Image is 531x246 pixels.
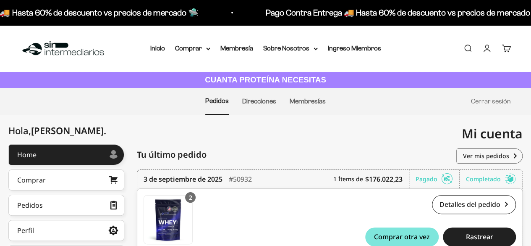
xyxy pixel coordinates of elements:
span: Tu último pedido [137,148,207,161]
a: Comprar [8,169,124,190]
div: Comprar [17,177,46,183]
div: Pedidos [17,202,43,209]
div: 1 Ítems de [333,170,409,188]
a: Proteína Whey - Vainilla / 2 libras (910g) [144,195,193,244]
strong: CUANTA PROTEÍNA NECESITAS [205,75,326,84]
a: Cerrar sesión [471,98,511,105]
a: Membresías [290,98,326,105]
a: Perfil [8,220,124,241]
span: [PERSON_NAME] [31,124,106,137]
div: 2 [185,192,196,203]
span: Mi cuenta [462,125,523,142]
div: #50932 [229,170,252,188]
a: Direcciones [242,98,276,105]
a: Ver mis pedidos [456,148,523,164]
div: Hola, [8,125,106,136]
a: Inicio [150,45,165,52]
img: Translation missing: es.Proteína Whey - Vainilla / 2 libras (910g) [144,196,192,244]
span: Rastrear [466,233,493,240]
a: Detalles del pedido [432,195,516,214]
div: Completado [466,170,516,188]
summary: Sobre Nosotros [263,43,318,54]
b: $176.022,23 [365,174,403,184]
a: Pedidos [8,195,124,216]
a: Pedidos [205,97,229,104]
div: Home [17,151,37,158]
summary: Comprar [175,43,210,54]
span: Comprar otra vez [374,233,430,240]
div: Pagado [416,170,460,188]
a: Membresía [220,45,253,52]
span: . [104,124,106,137]
a: Ingreso Miembros [328,45,381,52]
time: 3 de septiembre de 2025 [144,174,222,184]
div: Perfil [17,227,34,234]
a: Home [8,144,124,165]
